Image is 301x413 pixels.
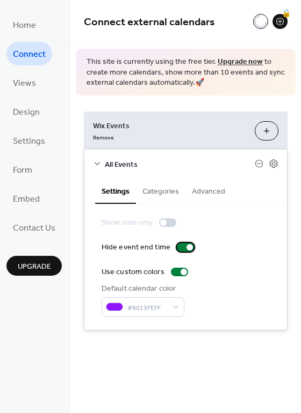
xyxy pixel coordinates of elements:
span: Home [13,17,36,34]
span: Upgrade [18,261,51,272]
button: Upgrade [6,256,62,276]
span: Settings [13,133,45,150]
span: Remove [93,134,114,141]
span: Contact Us [13,220,55,237]
span: #9013FEFF [127,302,167,313]
span: Connect [13,46,46,63]
span: Embed [13,191,40,208]
span: All Events [105,159,255,170]
span: Connect external calendars [84,12,215,33]
button: Advanced [185,178,232,203]
a: Views [6,71,42,94]
a: Form [6,158,39,181]
button: Settings [95,178,136,204]
a: Contact Us [6,216,62,239]
a: Home [6,13,42,36]
div: Use custom colors [102,267,164,278]
div: Show date only [102,217,153,228]
span: Design [13,104,40,121]
span: Views [13,75,36,92]
div: Hide event end time [102,242,170,253]
a: Design [6,100,46,123]
a: Embed [6,187,46,210]
span: This site is currently using the free tier. to create more calendars, show more than 10 events an... [87,57,285,88]
button: Categories [136,178,185,203]
div: Default calendar color [102,283,182,294]
span: Wix Events [93,120,246,131]
span: Form [13,162,32,179]
a: Connect [6,42,52,65]
a: Upgrade now [218,55,263,69]
a: Settings [6,129,52,152]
